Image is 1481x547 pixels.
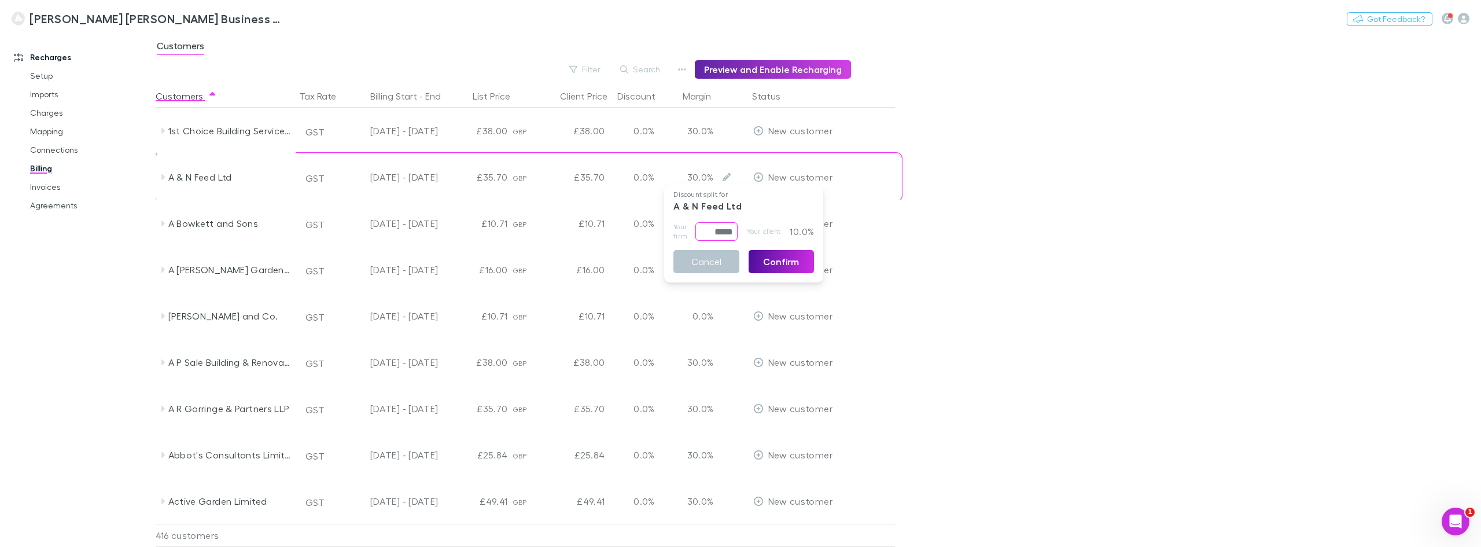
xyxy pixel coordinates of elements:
button: Confirm [749,250,815,273]
button: Cancel [673,250,739,273]
p: Discount split for [673,190,814,199]
p: A & N Feed Ltd [673,199,814,222]
span: 1 [1465,508,1475,517]
iframe: Intercom live chat [1442,508,1469,535]
p: 10.0% [784,222,814,241]
span: Your client [747,222,780,241]
span: Your firm [673,222,695,241]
